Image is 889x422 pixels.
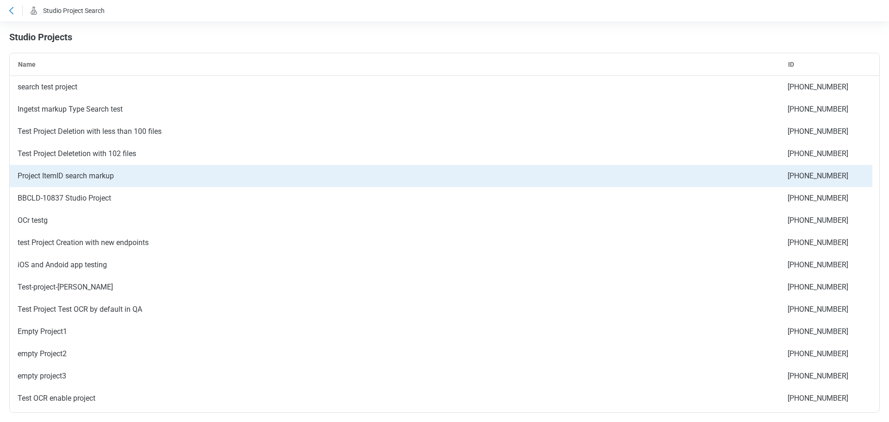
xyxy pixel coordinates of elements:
div: [PHONE_NUMBER] [780,365,872,387]
div: iOS and Andoid app testing [10,254,780,276]
div: [PHONE_NUMBER] [780,165,872,187]
div: empty project3 [10,365,780,387]
div: [PHONE_NUMBER] [780,232,872,254]
div: [PHONE_NUMBER] [780,298,872,321]
div: OCr testg [10,209,780,232]
div: test Project Creation with new endpoints [10,232,780,254]
div: Test Project Test OCR by default in QA [10,298,780,321]
div: search test project [10,76,780,98]
div: [PHONE_NUMBER] [780,321,872,343]
div: [PHONE_NUMBER] [780,387,872,409]
div: empty Project2 [10,343,780,365]
div: Test Project Deletion with less than 100 files [10,120,780,143]
span: ID [788,61,794,68]
div: [PHONE_NUMBER] [780,209,872,232]
div: [PHONE_NUMBER] [780,276,872,298]
div: [PHONE_NUMBER] [780,76,872,98]
span: Studio Project Search [43,7,105,14]
div: [PHONE_NUMBER] [780,343,872,365]
div: Ingetst markup Type Search test [10,98,780,120]
div: BBCLD-10837 Studio Project [10,187,780,209]
div: Empty Project1 [10,321,780,343]
div: Test Project Deletetion with 102 files [10,143,780,165]
div: [PHONE_NUMBER] [780,120,872,143]
div: [PHONE_NUMBER] [780,254,872,276]
div: [PHONE_NUMBER] [780,98,872,120]
div: [PHONE_NUMBER] [780,187,872,209]
div: Project ItemID search markup [10,165,780,187]
div: Test-project-[PERSON_NAME] [10,276,780,298]
div: Test OCR enable project [10,387,780,409]
span: Studio Projects [9,31,72,43]
div: [PHONE_NUMBER] [780,143,872,165]
span: Name [18,61,36,68]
